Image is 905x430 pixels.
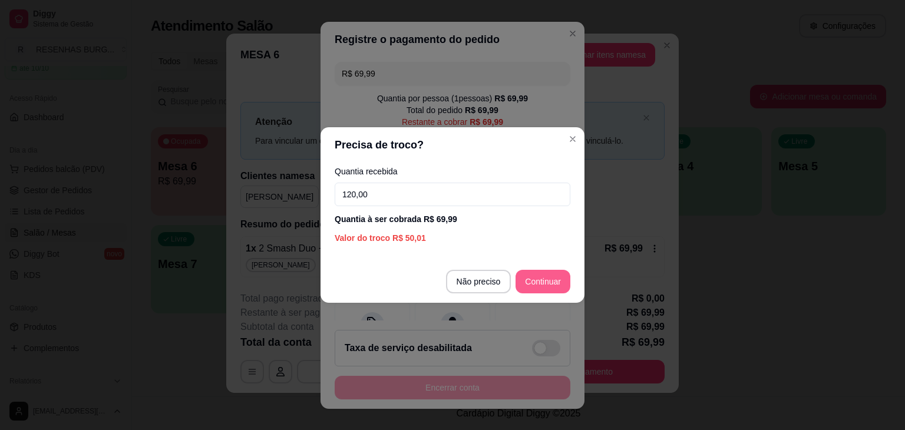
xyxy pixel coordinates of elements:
button: Continuar [516,270,570,293]
button: Close [563,130,582,148]
header: Precisa de troco? [321,127,584,163]
label: Quantia recebida [335,167,570,176]
div: Valor do troco R$ 50,01 [335,232,570,244]
button: Não preciso [446,270,511,293]
div: Quantia à ser cobrada R$ 69,99 [335,213,570,225]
